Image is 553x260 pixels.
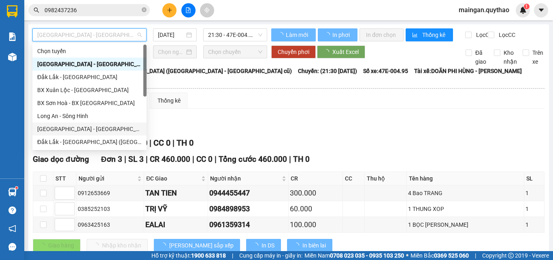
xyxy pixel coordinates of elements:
div: BX Sơn Hoà - BX Xuân Lộc [32,97,147,110]
th: Tên hàng [407,172,524,185]
span: Kho nhận [500,48,520,66]
span: Trên xe [529,48,547,66]
div: 0385252103 [78,204,143,213]
div: BX Xuân Lộc - [GEOGRAPHIC_DATA] [37,86,142,95]
span: Tài xế: DOÃN PHI HÙNG - [PERSON_NAME] [414,67,522,75]
button: file-add [181,3,196,17]
div: 0961359314 [209,219,287,230]
span: loading [323,49,332,55]
div: 1 BỌC [PERSON_NAME] [408,220,523,229]
span: Tổng cước 460.000 [219,155,287,164]
th: Thu hộ [365,172,407,185]
input: Chọn ngày [158,47,185,56]
div: Bến xe Miền Đông [7,7,64,26]
button: bar-chartThống kê [406,28,453,41]
div: 0944455447 [209,187,287,199]
th: SL [524,172,544,185]
img: icon-new-feature [519,6,527,14]
span: In biên lai [302,241,326,250]
div: Đắk Lắk - [GEOGRAPHIC_DATA] ([GEOGRAPHIC_DATA] mới) [37,138,142,146]
span: Chuyến: (21:30 [DATE]) [298,67,357,75]
div: Chọn tuyến [32,45,147,58]
div: Đắk Lắk - Sài Gòn [32,71,147,84]
span: message [9,243,16,251]
span: CC 0 [196,155,213,164]
span: bar-chart [412,32,419,39]
span: Người nhận [210,174,280,183]
span: loading [253,243,262,248]
div: Chọn tuyến [37,47,142,56]
div: EALAI [145,219,206,230]
button: In đơn chọn [359,28,404,41]
img: warehouse-icon [8,53,17,61]
div: 0566541894 [7,26,64,38]
span: Lọc CR [473,30,494,39]
span: [PERSON_NAME] sắp xếp [169,241,234,250]
span: TH 0 [293,155,310,164]
div: 60.000 [290,203,341,215]
span: TH 0 [177,138,194,148]
button: Xuất Excel [317,45,365,58]
span: Số xe: 47E-004.95 [363,67,408,75]
div: 0963425163 [78,220,143,229]
div: 1 [525,220,543,229]
span: ĐC Giao [146,174,200,183]
strong: 0369 525 060 [434,252,469,259]
span: | [232,251,233,260]
sup: 1 [524,4,530,9]
div: Văn Phòng Buôn Ma Thuột [69,7,126,36]
span: aim [204,7,210,13]
span: close-circle [142,7,147,12]
div: BX Sơn Hoà - BX [GEOGRAPHIC_DATA] [37,99,142,107]
button: Chuyển phơi [271,45,316,58]
div: TAN TIEN [145,187,206,199]
span: 21:30 - 47E-004.95 [208,29,262,41]
span: CC 0 [153,138,170,148]
button: Giao hàng [33,239,81,252]
button: Làm mới [271,28,316,41]
th: STT [53,172,77,185]
div: Long An - Sông Hinh [37,112,142,120]
div: 300.000 [290,187,341,199]
div: TRỊ VỸ [145,203,206,215]
span: Chọn chuyến [208,46,262,58]
span: copyright [508,253,514,258]
div: 1 THUNG XOP [408,204,523,213]
button: caret-down [534,3,548,17]
span: plus [167,7,172,13]
span: close-circle [142,6,147,14]
span: In DS [262,241,274,250]
button: In DS [246,239,281,252]
span: Cung cấp máy in - giấy in: [239,251,302,260]
th: CR [289,172,343,185]
div: Đắk Lắk - [GEOGRAPHIC_DATA] [37,73,142,82]
span: SL 3 [128,155,144,164]
span: Thống kê [422,30,447,39]
span: Gửi: [7,8,19,16]
span: | [215,155,217,164]
span: | [124,155,126,164]
strong: 0708 023 035 - 0935 103 250 [330,252,404,259]
span: Lọc CC [496,30,517,39]
span: Miền Nam [304,251,404,260]
button: In phơi [318,28,357,41]
div: 0849335345 [69,36,126,47]
div: Đắk Lắk - Sài Gòn (BXMĐ mới) [32,135,147,148]
span: Nhận: [69,8,89,16]
div: 0912653669 [78,189,143,198]
div: Thống kê [157,96,181,105]
span: Miền Bắc [410,251,469,260]
span: file-add [185,7,191,13]
span: Đã giao [472,48,489,66]
span: Làm mới [286,30,309,39]
span: question-circle [9,206,16,214]
th: CC [343,172,365,185]
span: loading [294,243,302,248]
span: notification [9,225,16,232]
div: Sài Gòn - Đắk Lắk (BXMT - BX Miền Đông cũ) [32,58,147,71]
span: Đơn 3 [101,155,123,164]
input: Tìm tên, số ĐT hoặc mã đơn [45,6,140,15]
sup: 1 [15,187,18,189]
div: 1 [525,189,543,198]
span: In phơi [332,30,351,39]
